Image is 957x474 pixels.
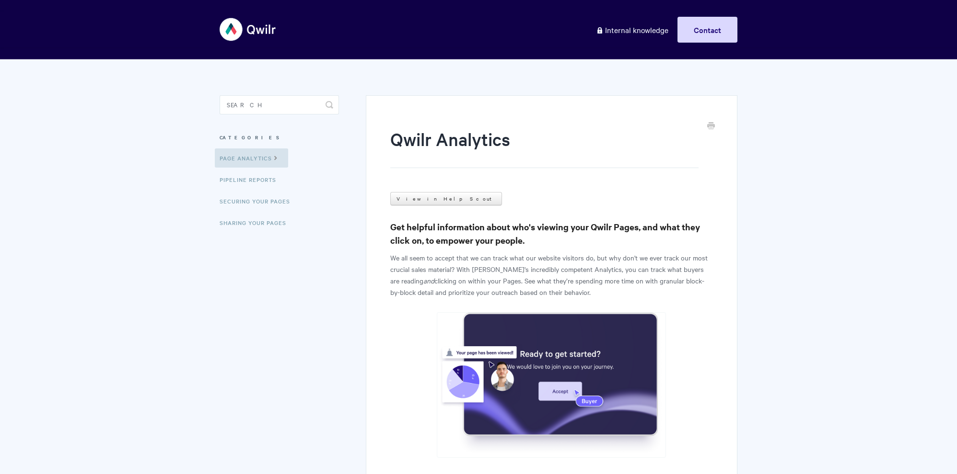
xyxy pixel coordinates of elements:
img: Qwilr Help Center [220,11,277,47]
h1: Qwilr Analytics [390,127,699,168]
a: Page Analytics [215,148,288,168]
a: Securing Your Pages [220,192,297,211]
a: Contact [677,17,737,43]
input: Search [220,95,339,114]
h3: Categories [220,129,339,146]
a: Pipeline reports [220,170,283,189]
a: Internal knowledge [589,17,676,43]
em: and [423,276,434,285]
a: View in Help Scout [390,192,502,205]
h3: Get helpful information about who's viewing your Qwilr Pages, and what they click on, to empower ... [390,220,713,247]
a: Sharing Your Pages [220,213,293,232]
a: Print this Article [707,121,715,132]
p: We all seem to accept that we can track what our website visitors do, but why don't we ever track... [390,252,713,298]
